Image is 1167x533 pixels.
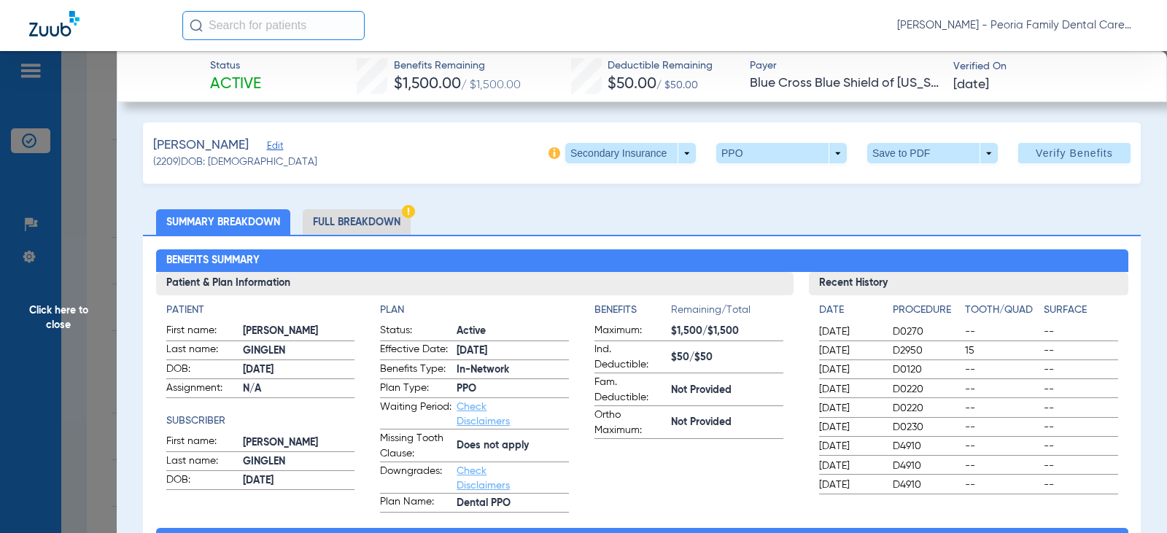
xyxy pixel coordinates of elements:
img: info-icon [548,147,560,159]
input: Search for patients [182,11,365,40]
span: Fam. Deductible: [594,375,666,405]
span: -- [1044,439,1117,454]
h4: Surface [1044,303,1117,318]
app-breakdown-title: Benefits [594,303,671,323]
span: Verify Benefits [1036,147,1113,159]
span: -- [1044,478,1117,492]
span: PPO [457,381,569,397]
span: [DATE] [819,362,880,377]
span: D0120 [893,362,959,377]
a: Check Disclaimers [457,466,510,491]
span: [DATE] [243,473,355,489]
li: Summary Breakdown [156,209,290,235]
span: Deductible Remaining [608,58,713,74]
span: -- [965,401,1039,416]
app-breakdown-title: Tooth/Quad [965,303,1039,323]
h4: Benefits [594,303,671,318]
span: [DATE] [819,324,880,339]
img: Zuub Logo [29,11,80,36]
span: [DATE] [819,459,880,473]
span: -- [1044,382,1117,397]
span: Benefits Type: [380,362,451,379]
li: Full Breakdown [303,209,411,235]
app-breakdown-title: Procedure [893,303,959,323]
span: Not Provided [671,415,783,430]
span: Plan Name: [380,494,451,512]
span: -- [965,478,1039,492]
span: (2209) DOB: [DEMOGRAPHIC_DATA] [153,155,317,170]
span: [DATE] [953,76,989,94]
img: Hazard [402,205,415,218]
span: / $50.00 [656,80,698,90]
button: Verify Benefits [1018,143,1131,163]
span: Does not apply [457,438,569,454]
span: D2950 [893,343,959,358]
h3: Patient & Plan Information [156,272,794,295]
span: In-Network [457,362,569,378]
span: -- [965,324,1039,339]
span: / $1,500.00 [461,79,521,91]
span: DOB: [166,472,238,490]
span: GINGLEN [243,343,355,359]
span: Status: [380,323,451,341]
span: First name: [166,323,238,341]
span: [PERSON_NAME] [243,324,355,339]
span: -- [1044,420,1117,435]
span: Last name: [166,454,238,471]
span: Remaining/Total [671,303,783,323]
span: [DATE] [457,343,569,359]
span: Edit [267,141,280,155]
span: [DATE] [819,401,880,416]
span: First name: [166,434,238,451]
span: $50/$50 [671,350,783,365]
span: -- [1044,343,1117,358]
span: Last name: [166,342,238,359]
h4: Date [819,303,880,318]
span: GINGLEN [243,454,355,470]
span: -- [965,459,1039,473]
h4: Patient [166,303,355,318]
h4: Plan [380,303,569,318]
app-breakdown-title: Date [819,303,880,323]
span: [DATE] [819,439,880,454]
span: D4910 [893,478,959,492]
span: $1,500.00 [394,77,461,92]
h4: Procedure [893,303,959,318]
span: -- [965,420,1039,435]
span: -- [965,382,1039,397]
span: -- [1044,401,1117,416]
h3: Recent History [809,272,1128,295]
h4: Tooth/Quad [965,303,1039,318]
span: [DATE] [819,420,880,435]
span: D4910 [893,459,959,473]
span: D0270 [893,324,959,339]
span: N/A [243,381,355,397]
span: Downgrades: [380,464,451,493]
span: D0220 [893,401,959,416]
button: Secondary Insurance [565,143,696,163]
span: [PERSON_NAME] [243,435,355,451]
span: Verified On [953,59,1144,74]
span: Ortho Maximum: [594,408,666,438]
span: -- [965,362,1039,377]
span: $50.00 [608,77,656,92]
button: PPO [716,143,847,163]
app-breakdown-title: Surface [1044,303,1117,323]
a: Check Disclaimers [457,402,510,427]
span: [DATE] [243,362,355,378]
span: Blue Cross Blue Shield of [US_STATE] [750,74,940,93]
span: Waiting Period: [380,400,451,429]
img: Search Icon [190,19,203,32]
span: $1,500/$1,500 [671,324,783,339]
app-breakdown-title: Subscriber [166,413,355,429]
span: Ind. Deductible: [594,342,666,373]
span: Active [457,324,569,339]
span: -- [1044,324,1117,339]
span: [DATE] [819,382,880,397]
span: DOB: [166,362,238,379]
span: Maximum: [594,323,666,341]
span: Active [210,74,261,95]
span: D4910 [893,439,959,454]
